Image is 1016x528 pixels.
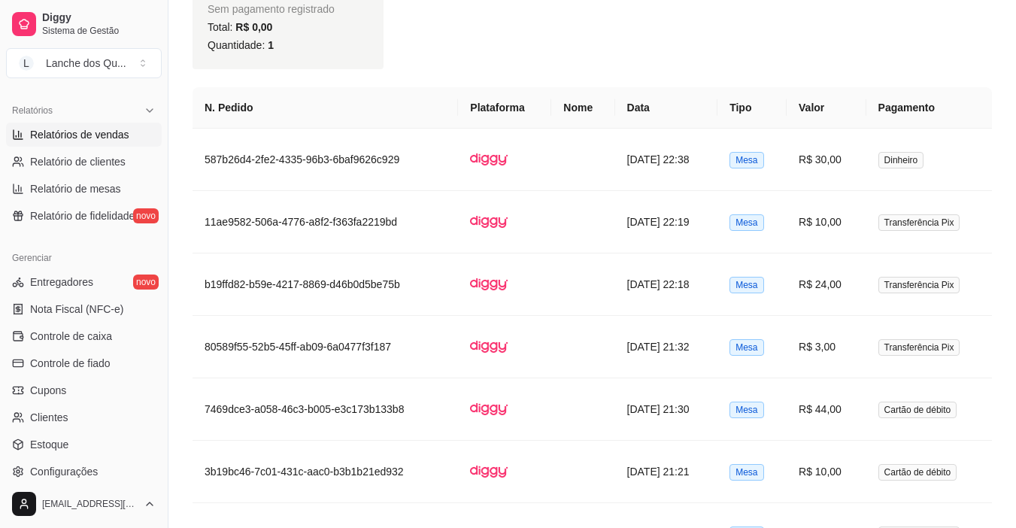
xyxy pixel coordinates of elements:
span: Nota Fiscal (NFC-e) [30,302,123,317]
span: [EMAIL_ADDRESS][DOMAIN_NAME] [42,498,138,510]
td: R$ 24,00 [787,253,866,316]
td: 7469dce3-a058-46c3-b005-e3c173b133b8 [193,378,458,441]
span: Cartão de débito [878,464,957,481]
span: Relatórios [12,105,53,117]
span: Clientes [30,410,68,425]
td: b19ffd82-b59e-4217-8869-d46b0d5be75b [193,253,458,316]
div: Lanche dos Qu ... [46,56,126,71]
span: Controle de caixa [30,329,112,344]
td: 80589f55-52b5-45ff-ab09-6a0477f3f187 [193,316,458,378]
span: Diggy [42,11,156,25]
span: Configurações [30,464,98,479]
div: Gerenciar [6,246,162,270]
a: Relatório de clientes [6,150,162,174]
span: Sem pagamento registrado [208,3,335,15]
th: Plataforma [458,87,551,129]
img: diggy [470,203,508,241]
a: Configurações [6,460,162,484]
td: R$ 10,00 [787,441,866,503]
span: Relatório de mesas [30,181,121,196]
td: [DATE] 21:32 [615,316,718,378]
span: 1 [268,39,274,51]
a: Clientes [6,405,162,429]
span: L [19,56,34,71]
span: Transferência Pix [878,214,960,231]
a: Nota Fiscal (NFC-e) [6,297,162,321]
td: 3b19bc46-7c01-431c-aac0-b3b1b21ed932 [193,441,458,503]
td: [DATE] 22:19 [615,191,718,253]
span: Transferência Pix [878,339,960,356]
span: Mesa [729,277,763,293]
td: R$ 44,00 [787,378,866,441]
th: Nome [551,87,614,129]
td: [DATE] 22:18 [615,253,718,316]
span: Mesa [729,464,763,481]
a: Estoque [6,432,162,457]
span: Dinheiro [878,152,924,168]
th: Tipo [717,87,787,129]
a: Controle de fiado [6,351,162,375]
span: Mesa [729,339,763,356]
td: [DATE] 21:30 [615,378,718,441]
span: Mesa [729,214,763,231]
a: Entregadoresnovo [6,270,162,294]
button: [EMAIL_ADDRESS][DOMAIN_NAME] [6,486,162,522]
a: Controle de caixa [6,324,162,348]
span: Cartão de débito [878,402,957,418]
a: Relatórios de vendas [6,123,162,147]
td: R$ 3,00 [787,316,866,378]
img: diggy [470,266,508,303]
img: diggy [470,453,508,490]
span: Controle de fiado [30,356,111,371]
td: 587b26d4-2fe2-4335-96b3-6baf9626c929 [193,129,458,191]
img: diggy [470,328,508,366]
span: Mesa [729,152,763,168]
span: Estoque [30,437,68,452]
td: [DATE] 21:21 [615,441,718,503]
span: Transferência Pix [878,277,960,293]
span: Total: [208,21,272,33]
a: Relatório de mesas [6,177,162,201]
img: diggy [470,141,508,178]
span: Quantidade: [208,39,274,51]
span: Relatório de clientes [30,154,126,169]
a: Cupons [6,378,162,402]
th: N. Pedido [193,87,458,129]
th: Pagamento [866,87,992,129]
span: Entregadores [30,275,93,290]
a: Relatório de fidelidadenovo [6,204,162,228]
span: Relatórios de vendas [30,127,129,142]
td: R$ 30,00 [787,129,866,191]
span: Sistema de Gestão [42,25,156,37]
span: R$ 0,00 [235,21,272,33]
td: R$ 10,00 [787,191,866,253]
span: Cupons [30,383,66,398]
a: DiggySistema de Gestão [6,6,162,42]
th: Data [615,87,718,129]
img: diggy [470,390,508,428]
span: Relatório de fidelidade [30,208,135,223]
th: Valor [787,87,866,129]
span: Mesa [729,402,763,418]
td: [DATE] 22:38 [615,129,718,191]
td: 11ae9582-506a-4776-a8f2-f363fa2219bd [193,191,458,253]
button: Select a team [6,48,162,78]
